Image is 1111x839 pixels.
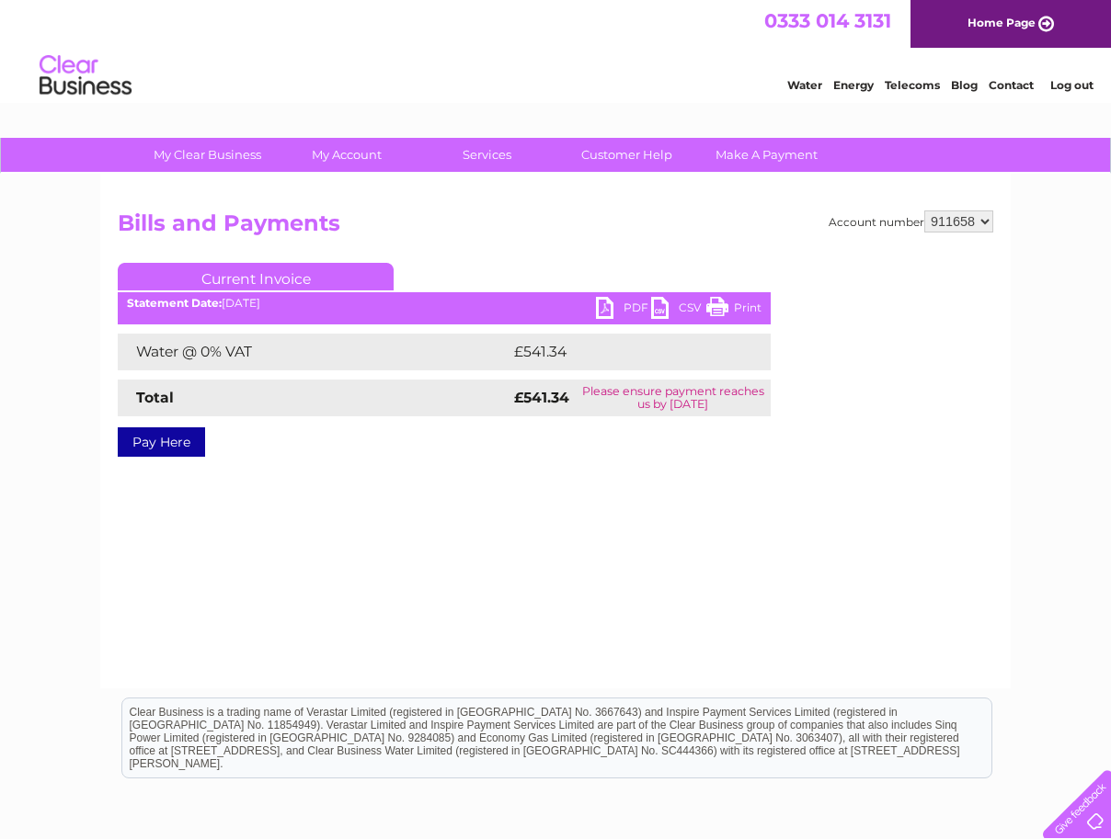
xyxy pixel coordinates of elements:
[691,138,842,172] a: Make A Payment
[132,138,283,172] a: My Clear Business
[510,334,737,370] td: £541.34
[271,138,423,172] a: My Account
[136,389,174,406] strong: Total
[706,297,762,323] a: Print
[885,78,940,92] a: Telecoms
[829,210,993,232] div: Account number
[951,78,978,92] a: Blog
[118,427,205,457] a: Pay Here
[118,297,771,310] div: [DATE]
[39,48,132,104] img: logo.png
[576,380,772,416] td: Please ensure payment reaches us by [DATE]
[764,9,891,32] a: 0333 014 3131
[514,389,569,406] strong: £541.34
[833,78,874,92] a: Energy
[651,297,706,323] a: CSV
[118,263,394,290] a: Current Invoice
[118,334,510,370] td: Water @ 0% VAT
[411,138,563,172] a: Services
[127,296,222,310] b: Statement Date:
[596,297,651,323] a: PDF
[122,10,991,89] div: Clear Business is a trading name of Verastar Limited (registered in [GEOGRAPHIC_DATA] No. 3667643...
[1050,78,1094,92] a: Log out
[787,78,822,92] a: Water
[551,138,703,172] a: Customer Help
[989,78,1034,92] a: Contact
[118,210,993,245] h2: Bills and Payments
